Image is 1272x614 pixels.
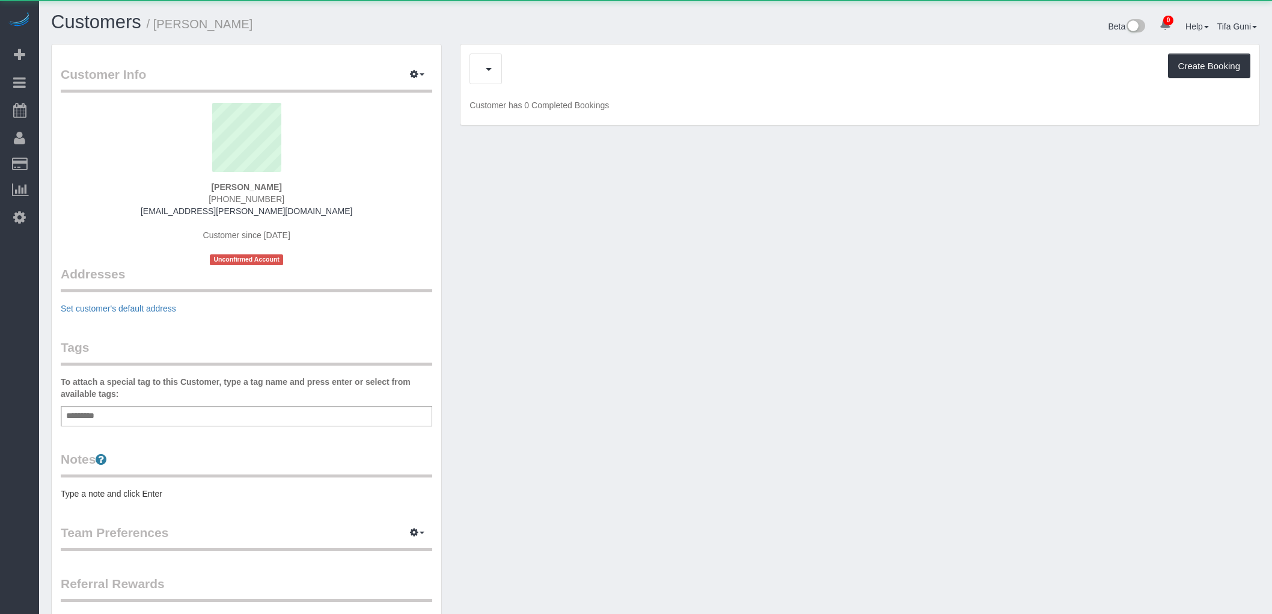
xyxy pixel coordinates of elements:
a: Beta [1108,22,1145,31]
a: Set customer's default address [61,304,176,313]
img: Automaid Logo [7,12,31,29]
span: Unconfirmed Account [210,254,283,265]
a: Help [1185,22,1209,31]
legend: Referral Rewards [61,575,432,602]
a: Customers [51,11,141,32]
strong: [PERSON_NAME] [211,182,281,192]
span: Customer since [DATE] [203,230,290,240]
p: Customer has 0 Completed Bookings [469,99,1250,111]
span: [PHONE_NUMBER] [209,194,284,204]
a: [EMAIL_ADDRESS][PERSON_NAME][DOMAIN_NAME] [141,206,352,216]
pre: Type a note and click Enter [61,488,432,500]
button: Create Booking [1168,54,1250,79]
a: 0 [1154,12,1177,38]
legend: Customer Info [61,66,432,93]
legend: Team Preferences [61,524,432,551]
small: / [PERSON_NAME] [147,17,253,31]
span: 0 [1163,16,1173,25]
legend: Notes [61,450,432,477]
img: New interface [1125,19,1145,35]
a: Tifa Guni [1217,22,1257,31]
legend: Tags [61,339,432,366]
label: To attach a special tag to this Customer, type a tag name and press enter or select from availabl... [61,376,432,400]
